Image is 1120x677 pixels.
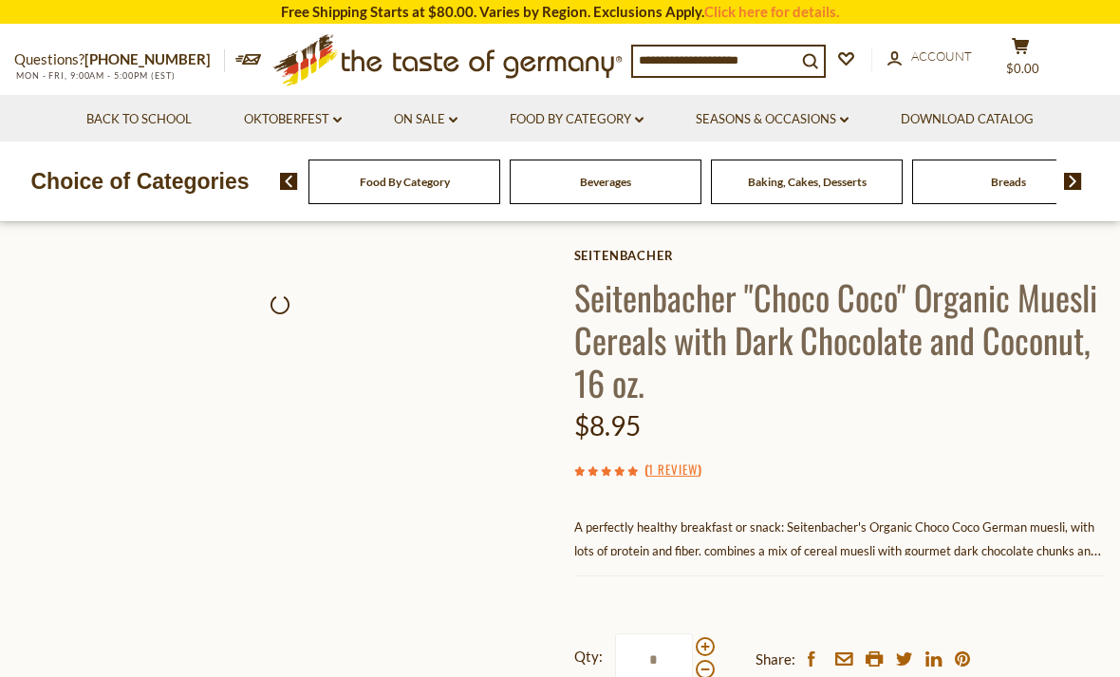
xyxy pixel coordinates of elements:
[696,109,849,130] a: Seasons & Occasions
[510,109,644,130] a: Food By Category
[360,175,450,189] a: Food By Category
[992,37,1049,85] button: $0.00
[901,109,1034,130] a: Download Catalog
[991,175,1026,189] a: Breads
[574,409,641,442] span: $8.95
[86,109,192,130] a: Back to School
[756,648,795,671] span: Share:
[14,70,176,81] span: MON - FRI, 9:00AM - 5:00PM (EST)
[704,3,839,20] a: Click here for details.
[748,175,867,189] a: Baking, Cakes, Desserts
[1064,173,1082,190] img: next arrow
[911,48,972,64] span: Account
[574,275,1106,404] h1: Seitenbacher "Choco Coco" Organic Muesli Cereals with Dark Chocolate and Coconut, 16 oz.
[580,175,631,189] a: Beverages
[244,109,342,130] a: Oktoberfest
[84,50,211,67] a: [PHONE_NUMBER]
[280,173,298,190] img: previous arrow
[574,645,603,668] strong: Qty:
[14,47,225,72] p: Questions?
[574,248,1106,263] a: Seitenbacher
[887,47,972,67] a: Account
[644,460,701,479] span: ( )
[394,109,457,130] a: On Sale
[1006,61,1039,76] span: $0.00
[648,460,698,480] a: 1 Review
[574,519,1101,582] span: A perfectly healthy breakfast or snack: Seitenbacher's Organic Choco Coco German muesli, with lot...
